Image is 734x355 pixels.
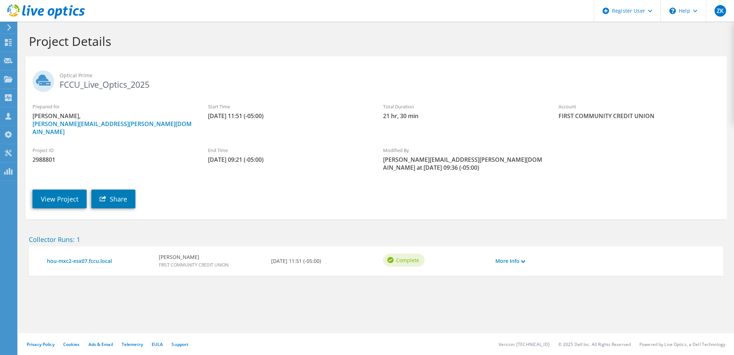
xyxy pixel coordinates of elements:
a: [PERSON_NAME][EMAIL_ADDRESS][PERSON_NAME][DOMAIN_NAME] [32,120,192,136]
li: Powered by Live Optics, a Dell Technology [639,341,725,347]
h1: Project Details [29,34,720,49]
h2: FCCU_Live_Optics_2025 [32,70,720,88]
a: View Project [32,190,87,208]
a: Privacy Policy [27,341,55,347]
label: Start Time [208,103,369,110]
a: Support [171,341,188,347]
li: © 2025 Dell Inc. All Rights Reserved [558,341,631,347]
a: Share [91,190,135,208]
span: [PERSON_NAME], [32,112,194,136]
a: hou-mxc2-esx07.fccu.local [47,257,152,265]
a: Ads & Email [88,341,113,347]
span: ZK [715,5,726,17]
label: End Time [208,147,369,154]
span: Optical Prime [60,72,720,79]
span: FIRST COMMUNITY CREDIT UNION [559,112,720,120]
span: FIRST COMMUNITY CREDIT UNION [159,262,229,268]
a: EULA [152,341,163,347]
b: [PERSON_NAME] [159,253,229,261]
b: [DATE] 11:51 (-05:00) [271,257,321,265]
span: [DATE] 11:51 (-05:00) [208,112,369,120]
span: 2988801 [32,156,194,164]
label: Account [559,103,720,110]
label: Total Duration [383,103,544,110]
label: Prepared for [32,103,194,110]
label: Project ID [32,147,194,154]
li: Version: [TECHNICAL_ID] [499,341,550,347]
svg: \n [669,8,676,14]
a: Telemetry [122,341,143,347]
h2: Collector Runs: 1 [29,235,723,243]
span: [DATE] 09:21 (-05:00) [208,156,369,164]
span: [PERSON_NAME][EMAIL_ADDRESS][PERSON_NAME][DOMAIN_NAME] at [DATE] 09:36 (-05:00) [383,156,544,172]
span: Complete [396,256,419,264]
a: More Info [495,257,525,265]
span: 21 hr, 30 min [383,112,544,120]
label: Modified By [383,147,544,154]
a: Cookies [63,341,80,347]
